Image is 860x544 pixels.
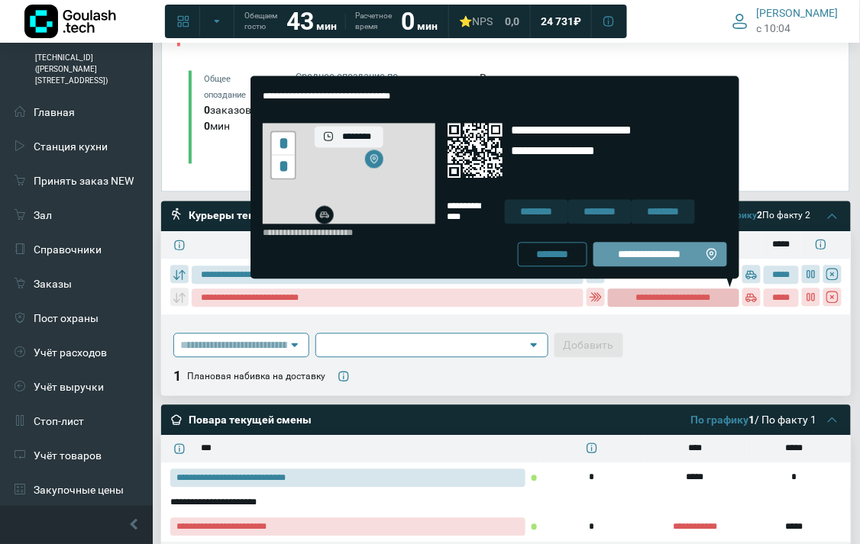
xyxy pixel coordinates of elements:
div: По факту 2 [708,210,811,223]
div: Среднее опоздание по маршрутизации: [296,71,457,100]
div: ⭐ [459,14,493,28]
strong: 43 [286,7,314,36]
span: Добавить [564,339,614,352]
span: [PERSON_NAME] [757,6,839,20]
a: Zoom out [272,156,295,179]
div: 1 [173,367,181,386]
a: Обещаем гостю 43 мин Расчетное время 0 мин [235,8,447,35]
div: / По факту 1 [691,414,817,427]
span: 0,0 [505,14,519,28]
span: мин [417,20,438,32]
span: 24 731 [541,14,574,28]
h3: Повара текущей смены [189,414,312,427]
span: c 10:04 [757,21,791,37]
strong: 0 [204,105,210,117]
button: [PERSON_NAME] c 10:04 [723,3,848,39]
strong: 0 [401,7,415,36]
div: Плановая набивка на доставку [187,371,325,384]
small: Общее опоздание [204,75,246,101]
div: заказов [204,103,273,119]
div: мин [204,119,273,135]
a: Zoom in [272,133,295,156]
strong: Нет [192,27,220,46]
button: Добавить [554,333,623,358]
div: Курьеры текущей смены [189,209,319,224]
a: 24 731 ₽ [532,8,590,35]
span: Расчетное время [355,11,392,32]
span: NPS [472,15,493,27]
img: Логотип компании Goulash.tech [24,5,116,38]
a: ⭐NPS 0,0 [450,8,529,35]
div: Вся кухня: % [480,71,548,103]
span: ₽ [574,14,581,28]
strong: 0 [204,121,210,133]
a: По графику [691,414,749,427]
span: Обещаем гостю [244,11,277,32]
span: мин [316,20,337,32]
b: 1 [691,414,755,427]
